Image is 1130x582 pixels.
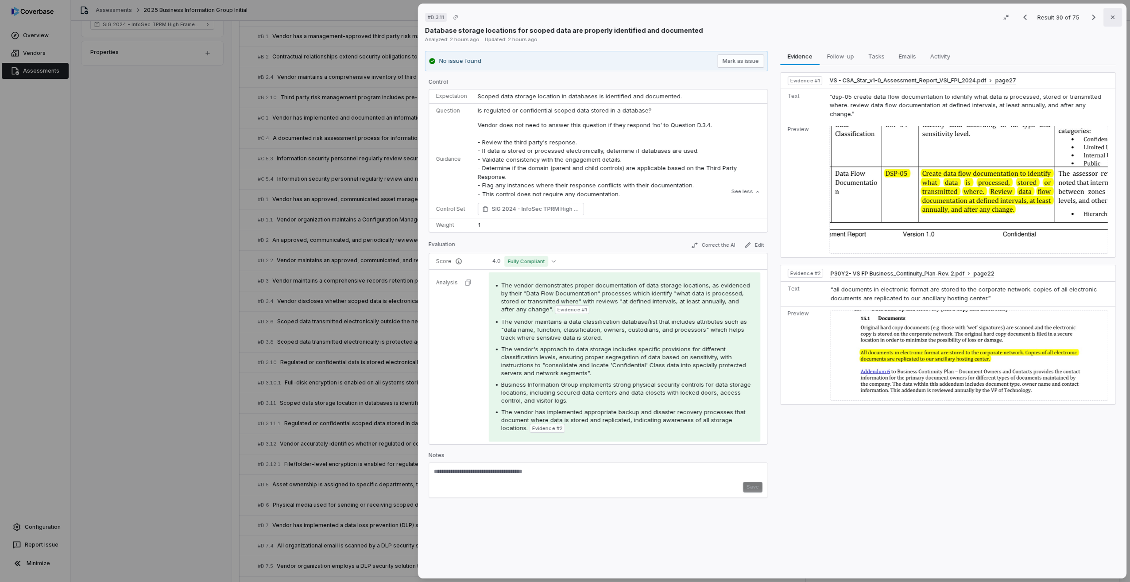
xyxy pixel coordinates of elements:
span: Evidence [784,50,816,62]
button: Next result [1085,12,1103,23]
span: “dsp-05 create data flow documentation to identify what data is processed, stored or transmitted ... [829,93,1101,117]
p: Expectation [436,93,467,100]
p: Analysis [436,279,458,286]
span: page 27 [995,77,1016,84]
span: Business Information Group implements strong physical security controls for data storage location... [501,381,751,404]
td: Text [781,282,827,307]
button: Copy link [448,9,464,25]
span: Evidence # 2 [532,425,562,432]
span: The vendor has implemented appropriate backup and disaster recovery processes that document where... [501,408,746,431]
button: See less [729,184,763,200]
p: Weight [436,221,467,229]
button: 4.0Fully Compliant [489,256,559,267]
span: SIG 2024 - InfoSec TPRM High Framework [492,205,580,213]
span: page 22 [973,270,994,277]
span: VS - CSA_Star_v1-0_Assessment_Report_VSI_FPI_2024.pdf [829,77,986,84]
p: Score [436,258,478,265]
span: 1 [478,221,481,229]
button: VS - CSA_Star_v1-0_Assessment_Report_VSI_FPI_2024.pdfpage27 [829,77,1016,85]
span: Scoped data storage location in databases is identified and documented. [478,93,682,100]
span: Evidence # 1 [557,306,587,313]
span: P30Y2- VS FP Business_Continuity_Plan-Rev. 2.pdf [830,270,964,277]
span: Emails [895,50,920,62]
span: The vendor's approach to data storage includes specific provisions for different classification l... [501,345,746,376]
img: 036ecad0e7b046af91e181f07f4339aa_original.jpg_w1200.jpg [829,126,1108,254]
p: Control Set [436,206,467,213]
p: Evaluation [429,241,455,252]
span: “all documents in electronic format are stored to the corporate network. copies of all electronic... [830,286,1097,302]
span: Activity [927,50,954,62]
p: Control [429,78,768,89]
button: Edit [741,240,768,250]
p: Result 30 of 75 [1037,12,1081,22]
span: The vendor demonstrates proper documentation of data storage locations, as evidenced by their "Da... [501,282,750,313]
p: No issue found [439,57,481,66]
span: Tasks [865,50,888,62]
button: Correct the AI [688,240,739,251]
td: Text [781,89,826,122]
span: The vendor maintains a data classification database/list that includes attributes such as "data n... [501,318,747,341]
td: Preview [781,122,826,258]
span: Evidence # 1 [790,77,820,84]
span: Evidence # 2 [790,270,820,277]
p: Vendor does not need to answer this question if they respond ‘no’ to Question D.3.4. - Review the... [478,121,760,199]
p: Question [436,107,467,114]
button: P30Y2- VS FP Business_Continuity_Plan-Rev. 2.pdfpage22 [830,270,994,278]
span: Is regulated or confidential scoped data stored in a database? [478,107,652,114]
p: Guidance [436,155,467,163]
span: Fully Compliant [504,256,548,267]
td: Preview [781,307,827,404]
p: Notes [429,452,768,462]
span: Updated: 2 hours ago [485,36,538,43]
span: Analyzed: 2 hours ago [425,36,480,43]
img: 5cea8a5f1c4c4d18ac1abb47033e22bf_original.jpg_w1200.jpg [830,310,1108,401]
p: Database storage locations for scoped data are properly identified and documented [425,26,703,35]
button: Mark as issue [717,54,764,68]
button: Previous result [1016,12,1034,23]
span: Follow-up [824,50,858,62]
span: # D.3.11 [428,14,444,21]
